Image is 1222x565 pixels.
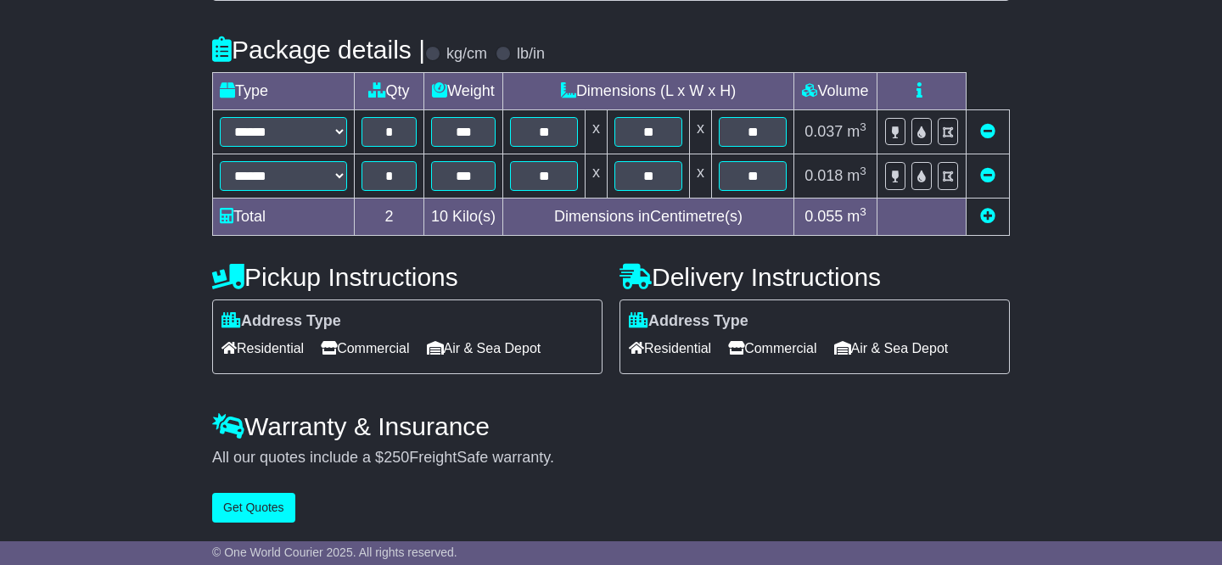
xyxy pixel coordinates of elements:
[690,154,712,199] td: x
[212,412,1010,440] h4: Warranty & Insurance
[213,199,355,236] td: Total
[980,167,995,184] a: Remove this item
[860,165,866,177] sup: 3
[355,199,424,236] td: 2
[586,110,608,154] td: x
[980,123,995,140] a: Remove this item
[629,335,711,361] span: Residential
[212,545,457,559] span: © One World Courier 2025. All rights reserved.
[431,208,448,225] span: 10
[221,335,304,361] span: Residential
[794,73,877,110] td: Volume
[847,123,866,140] span: m
[804,167,843,184] span: 0.018
[212,449,1010,467] div: All our quotes include a $ FreightSafe warranty.
[212,36,425,64] h4: Package details |
[517,45,545,64] label: lb/in
[728,335,816,361] span: Commercial
[804,123,843,140] span: 0.037
[804,208,843,225] span: 0.055
[384,449,409,466] span: 250
[427,335,541,361] span: Air & Sea Depot
[355,73,424,110] td: Qty
[629,312,748,331] label: Address Type
[980,208,995,225] a: Add new item
[847,167,866,184] span: m
[221,312,341,331] label: Address Type
[424,199,503,236] td: Kilo(s)
[213,73,355,110] td: Type
[321,335,409,361] span: Commercial
[212,493,295,523] button: Get Quotes
[847,208,866,225] span: m
[212,263,603,291] h4: Pickup Instructions
[424,73,503,110] td: Weight
[690,110,712,154] td: x
[860,120,866,133] sup: 3
[503,199,794,236] td: Dimensions in Centimetre(s)
[834,335,949,361] span: Air & Sea Depot
[586,154,608,199] td: x
[503,73,794,110] td: Dimensions (L x W x H)
[619,263,1010,291] h4: Delivery Instructions
[860,205,866,218] sup: 3
[446,45,487,64] label: kg/cm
